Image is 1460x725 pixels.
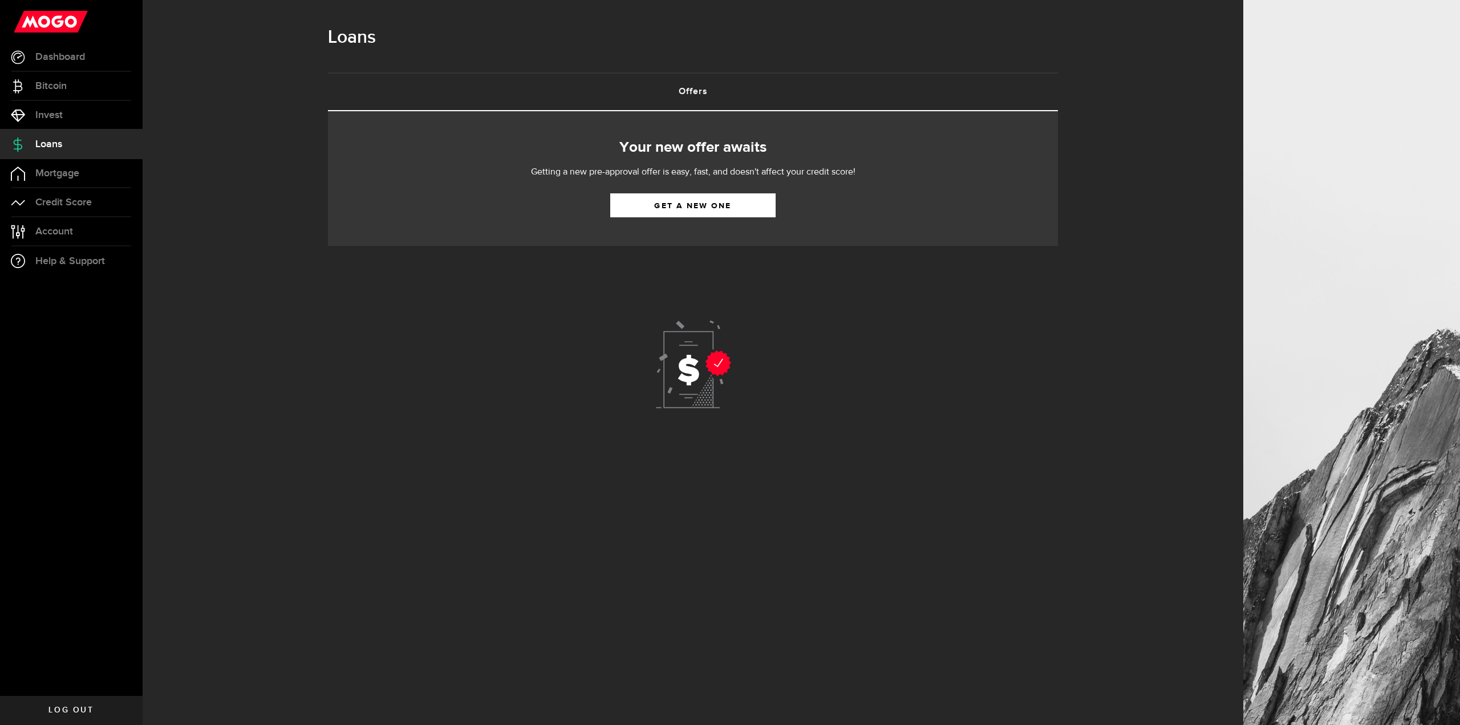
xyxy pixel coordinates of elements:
[35,110,63,120] span: Invest
[328,72,1058,111] ul: Tabs Navigation
[1412,677,1460,725] iframe: LiveChat chat widget
[35,81,67,91] span: Bitcoin
[35,226,73,237] span: Account
[35,52,85,62] span: Dashboard
[345,136,1041,160] h2: Your new offer awaits
[328,23,1058,52] h1: Loans
[35,139,62,149] span: Loans
[35,197,92,208] span: Credit Score
[35,256,105,266] span: Help & Support
[496,165,890,179] p: Getting a new pre-approval offer is easy, fast, and doesn't affect your credit score!
[35,168,79,179] span: Mortgage
[610,193,776,217] a: Get a new one
[48,706,94,714] span: Log out
[328,74,1058,110] a: Offers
